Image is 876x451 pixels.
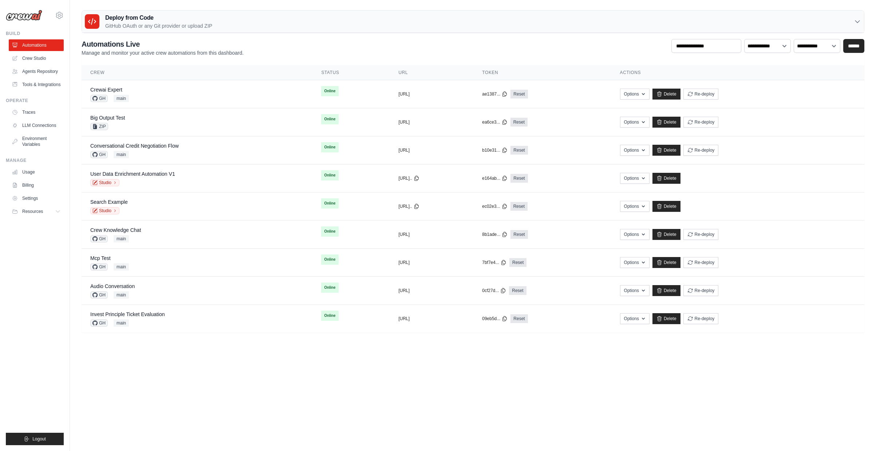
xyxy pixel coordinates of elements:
span: Online [321,311,338,321]
a: Traces [9,106,64,118]
a: Reset [510,90,528,98]
a: LLM Connections [9,120,64,131]
div: Operate [6,98,64,104]
span: Online [321,198,338,209]
th: Status [312,65,390,80]
a: Crew Knowledge Chat [90,227,141,233]
button: ec02e3... [482,203,507,209]
a: Reset [510,314,528,323]
p: Manage and monitor your active crew automations from this dashboard. [82,49,244,57]
a: Crew Studio [9,53,64,64]
a: Delete [652,313,680,324]
span: Online [321,170,338,180]
button: Options [620,313,650,324]
th: URL [390,65,473,80]
span: GH [90,95,108,102]
a: Mcp Test [90,255,111,261]
span: main [114,263,129,271]
a: Audio Conversation [90,283,135,289]
h2: Automations Live [82,39,244,49]
a: Delete [652,201,680,212]
span: GH [90,235,108,242]
button: 8b1ade... [482,232,508,237]
a: Delete [652,229,680,240]
div: Build [6,31,64,36]
a: Settings [9,193,64,204]
a: User Data Enrichment Automation V1 [90,171,175,177]
button: Re-deploy [683,313,719,324]
span: Online [321,254,338,265]
a: Usage [9,166,64,178]
span: main [114,151,129,158]
a: Reset [510,146,528,155]
span: Online [321,226,338,237]
button: ae1387... [482,91,508,97]
button: 7bf7e4... [482,260,506,265]
span: GH [90,263,108,271]
button: Options [620,285,650,296]
p: GitHub OAuth or any Git provider or upload ZIP [105,22,212,30]
span: Resources [22,209,43,214]
button: Re-deploy [683,285,719,296]
button: Options [620,257,650,268]
th: Actions [611,65,864,80]
button: 0cf27d... [482,288,506,293]
span: Online [321,283,338,293]
th: Crew [82,65,312,80]
a: Crewai Expert [90,87,122,93]
a: Environment Variables [9,133,64,150]
button: 09eb5d... [482,316,508,322]
a: Delete [652,145,680,156]
span: main [114,319,129,327]
button: Logout [6,433,64,445]
span: main [114,235,129,242]
span: main [114,95,129,102]
button: Resources [9,206,64,217]
button: Re-deploy [683,229,719,240]
h3: Deploy from Code [105,13,212,22]
a: Reset [510,174,528,183]
span: Logout [32,436,46,442]
span: GH [90,151,108,158]
a: Studio [90,207,119,214]
button: Options [620,229,650,240]
button: Options [620,145,650,156]
button: Options [620,117,650,128]
th: Token [473,65,611,80]
span: Online [321,114,338,124]
span: GH [90,319,108,327]
a: Big Output Test [90,115,125,121]
a: Reset [509,258,526,267]
span: GH [90,291,108,299]
button: Re-deploy [683,145,719,156]
button: b10e31... [482,147,508,153]
a: Invest Principle Ticket Evaluation [90,311,165,317]
a: Reset [510,118,528,127]
a: Reset [510,230,528,239]
span: Online [321,86,338,96]
button: Re-deploy [683,257,719,268]
a: Tools & Integrations [9,79,64,90]
a: Studio [90,179,119,186]
button: e164ab... [482,175,508,181]
a: Billing [9,179,64,191]
a: Delete [652,257,680,268]
a: Conversational Credit Negotiation Flow [90,143,179,149]
button: Options [620,173,650,184]
button: Options [620,201,650,212]
a: Delete [652,117,680,128]
a: Delete [652,89,680,100]
span: ZIP [90,123,108,130]
a: Automations [9,39,64,51]
a: Reset [509,286,526,295]
a: Reset [510,202,528,211]
button: Re-deploy [683,117,719,128]
a: Delete [652,285,680,296]
button: Options [620,89,650,100]
a: Search Example [90,199,128,205]
img: Logo [6,10,42,21]
a: Delete [652,173,680,184]
div: Manage [6,158,64,163]
button: Re-deploy [683,89,719,100]
button: ea6ce3... [482,119,507,125]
